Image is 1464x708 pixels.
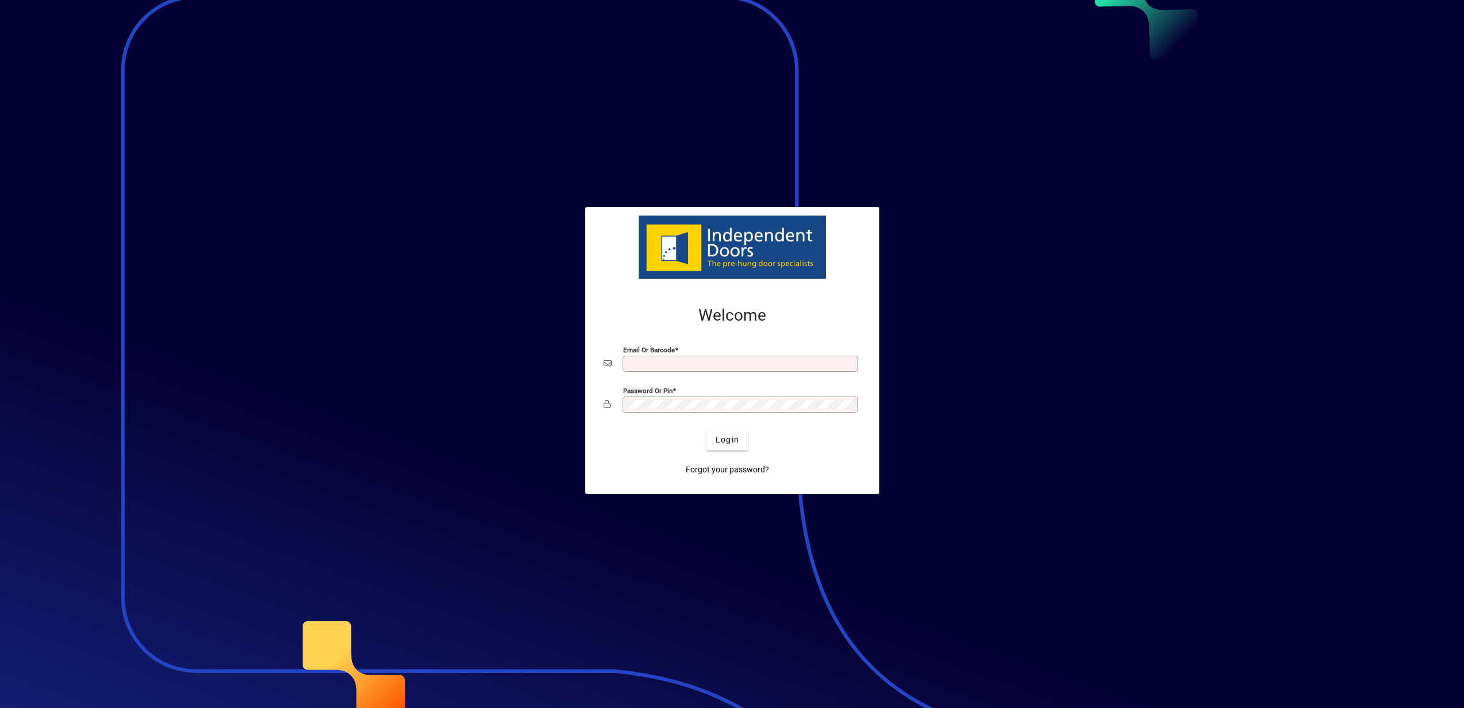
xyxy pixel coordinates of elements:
mat-label: Email or Barcode [623,345,675,353]
a: Forgot your password? [681,460,774,480]
span: Login [716,434,739,446]
button: Login [706,430,748,451]
span: Forgot your password? [686,464,769,476]
mat-label: Password or Pin [623,386,673,394]
h2: Welcome [604,306,861,325]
